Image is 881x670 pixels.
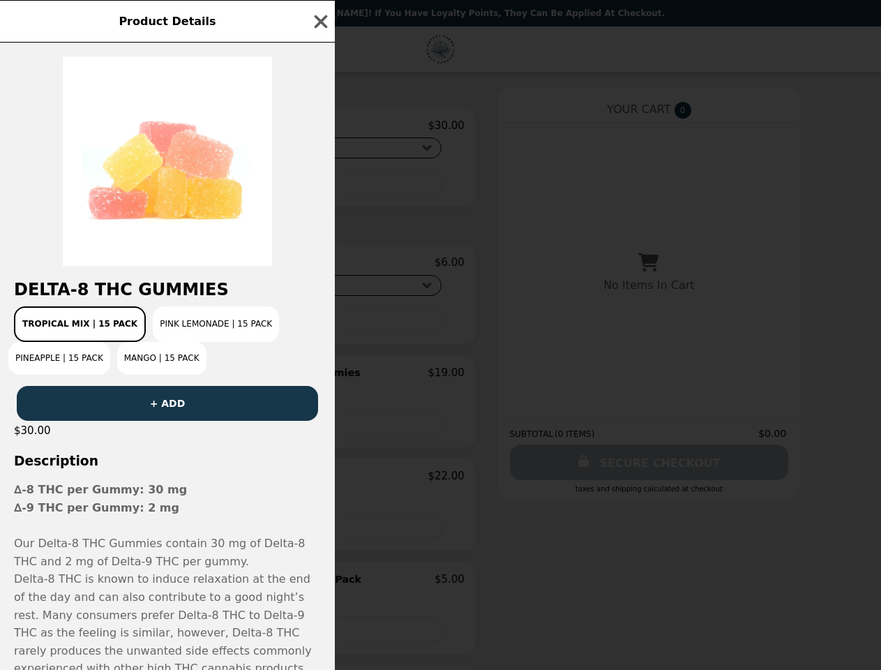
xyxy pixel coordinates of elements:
strong: ∆-9 THC per Gummy: 2 mg [14,501,179,514]
strong: ∆-8 THC per Gummy: 30 mg [14,483,187,496]
span: Product Details [119,15,216,28]
button: Pineapple | 15 Pack [8,342,110,375]
img: Tropical Mix | 15 Pack [63,57,272,266]
button: Pink Lemonade | 15 Pack [153,306,279,342]
p: Our Delta-8 THC Gummies contain 30 mg of Delta-8 THC and 2 mg of Delta-9 THC per gummy. [14,517,321,571]
button: + ADD [17,386,318,421]
button: Mango | 15 Pack [117,342,206,375]
button: Tropical Mix | 15 Pack [14,306,146,342]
